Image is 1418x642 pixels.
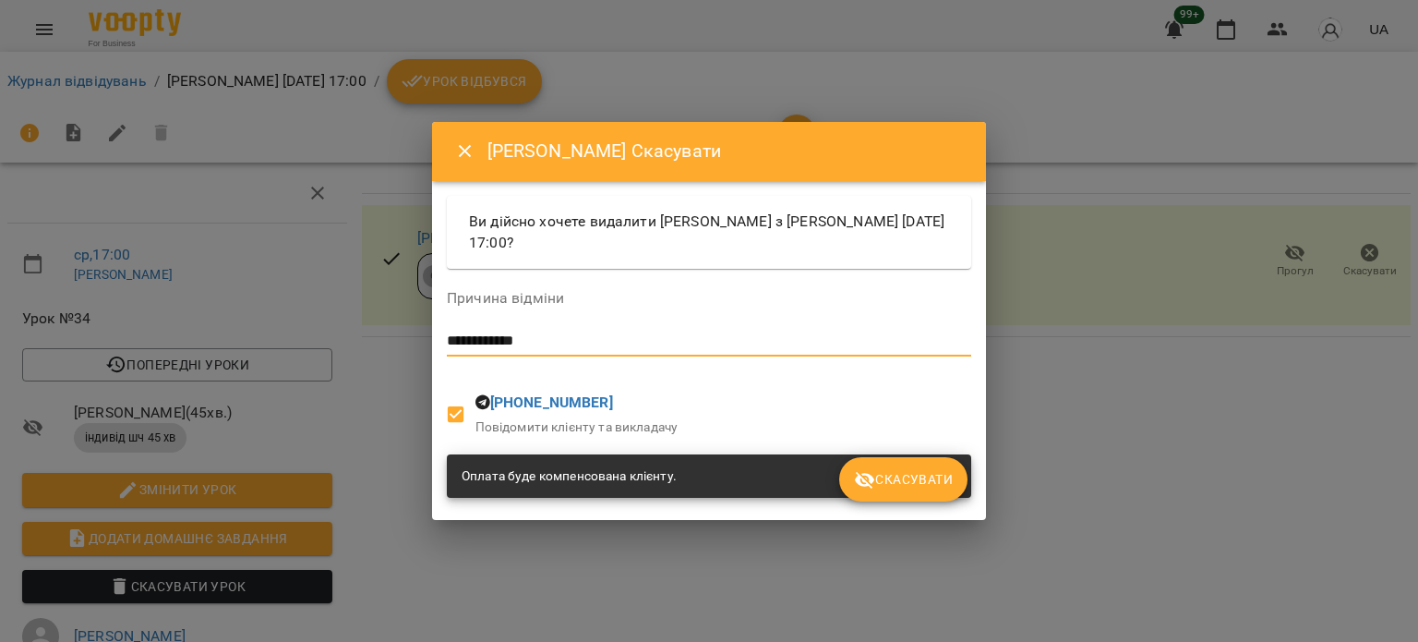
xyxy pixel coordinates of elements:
div: Ви дійсно хочете видалити [PERSON_NAME] з [PERSON_NAME] [DATE] 17:00? [447,196,971,269]
p: Повідомити клієнту та викладачу [475,418,679,437]
button: Close [443,129,487,174]
button: Скасувати [839,457,967,502]
a: [PHONE_NUMBER] [490,394,613,411]
h6: [PERSON_NAME] Скасувати [487,137,964,165]
div: Оплата буде компенсована клієнту. [462,460,677,493]
span: Скасувати [854,468,953,491]
label: Причина відміни [447,291,971,306]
